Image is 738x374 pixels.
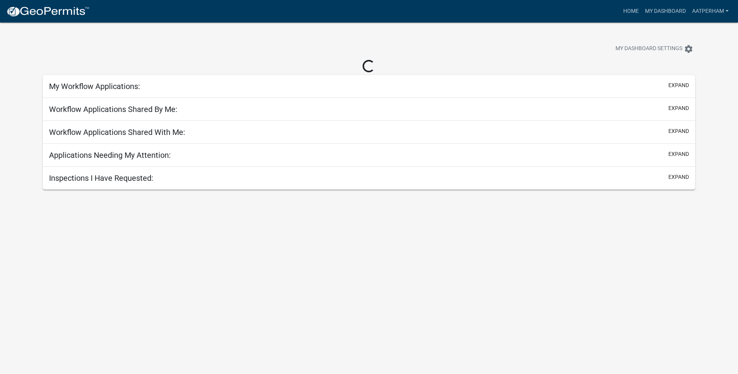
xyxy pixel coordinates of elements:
h5: My Workflow Applications: [49,82,140,91]
span: My Dashboard Settings [615,44,682,54]
button: expand [668,81,689,89]
button: My Dashboard Settingssettings [609,41,699,56]
h5: Workflow Applications Shared By Me: [49,105,177,114]
a: Home [620,4,642,19]
button: expand [668,104,689,112]
a: My Dashboard [642,4,689,19]
button: expand [668,173,689,181]
h5: Applications Needing My Attention: [49,150,171,160]
h5: Workflow Applications Shared With Me: [49,128,185,137]
h5: Inspections I Have Requested: [49,173,153,183]
i: settings [684,44,693,54]
button: expand [668,150,689,158]
a: AATPerham [689,4,732,19]
button: expand [668,127,689,135]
